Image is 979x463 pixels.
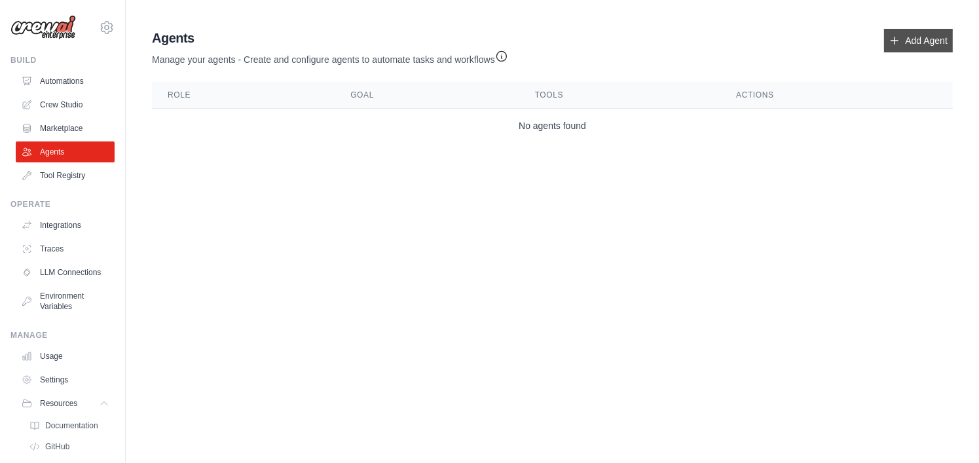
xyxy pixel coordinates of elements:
div: Operate [10,199,115,210]
div: Manage [10,330,115,341]
th: Actions [720,82,953,109]
p: Manage your agents - Create and configure agents to automate tasks and workflows [152,47,508,66]
a: Documentation [24,417,115,435]
span: Resources [40,398,77,409]
a: Usage [16,346,115,367]
span: GitHub [45,441,69,452]
a: Settings [16,369,115,390]
a: Integrations [16,215,115,236]
a: Tool Registry [16,165,115,186]
a: Crew Studio [16,94,115,115]
div: Build [10,55,115,65]
th: Tools [519,82,720,109]
h2: Agents [152,29,508,47]
a: Add Agent [884,29,953,52]
td: No agents found [152,109,953,143]
a: GitHub [24,437,115,456]
a: Marketplace [16,118,115,139]
button: Resources [16,393,115,414]
th: Role [152,82,335,109]
a: Automations [16,71,115,92]
span: Documentation [45,420,98,431]
a: Traces [16,238,115,259]
th: Goal [335,82,519,109]
a: Agents [16,141,115,162]
a: LLM Connections [16,262,115,283]
a: Environment Variables [16,286,115,317]
img: Logo [10,15,76,40]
